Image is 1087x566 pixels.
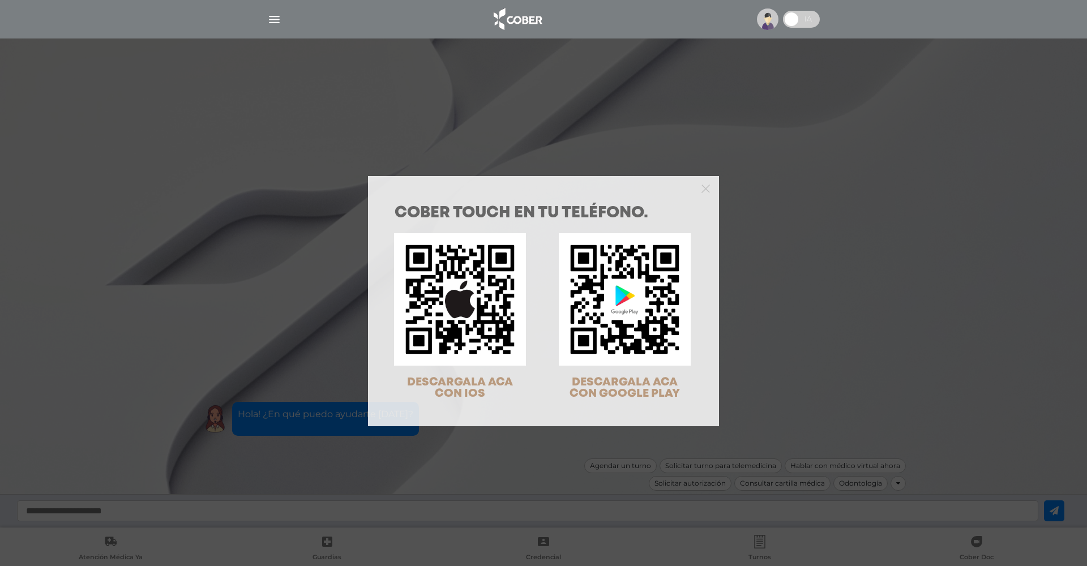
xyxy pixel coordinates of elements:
span: DESCARGALA ACA CON IOS [407,377,513,399]
img: qr-code [394,233,526,365]
img: qr-code [559,233,691,365]
button: Close [701,183,710,193]
span: DESCARGALA ACA CON GOOGLE PLAY [570,377,680,399]
h1: COBER TOUCH en tu teléfono. [395,205,692,221]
